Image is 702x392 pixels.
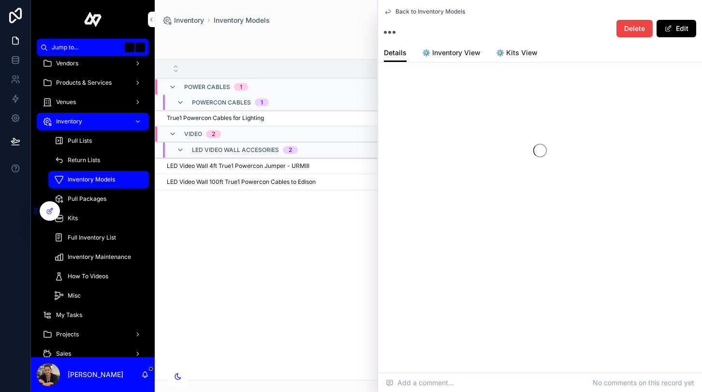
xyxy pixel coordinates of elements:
a: How To Videos [48,268,149,285]
span: LED Video Wall 4ft True1 Powercon Jumper - URMIII [167,162,309,170]
a: Inventory [37,113,149,130]
a: My Tasks [37,306,149,324]
a: Misc [48,287,149,304]
p: [PERSON_NAME] [68,370,123,379]
span: Inventory Models [68,176,115,183]
span: Pull Lists [68,137,92,145]
span: Full Inventory List [68,234,116,241]
div: 2 [212,130,215,138]
div: 1 [261,99,263,106]
span: ⚙️ Inventory View [422,48,481,58]
a: LED Video Wall 4ft True1 Powercon Jumper - URMIII [167,162,690,170]
span: Details [384,48,407,58]
div: 2 [289,146,292,154]
span: Video [184,130,202,138]
span: My Tasks [56,311,82,319]
a: ⚙️ Inventory View [422,44,481,63]
span: Delete [624,24,645,33]
a: Pull Packages [48,190,149,208]
a: Back to Inventory Models [384,8,465,15]
span: Kits [68,214,78,222]
span: Power Cables [184,83,230,91]
span: Inventory Maintenance [68,253,131,261]
a: Products & Services [37,74,149,91]
span: Return Lists [68,156,100,164]
img: App logo [84,12,102,27]
a: Details [384,44,407,62]
a: LED Video Wall 100ft True1 Powercon Cables to Edison [167,178,690,186]
a: Return Lists [48,151,149,169]
span: Back to Inventory Models [395,8,465,15]
span: PowerCon Cables [192,99,251,106]
span: True1 Powercon Cables for Lighting [167,114,264,122]
a: Full Inventory List [48,229,149,246]
a: Venues [37,93,149,111]
span: Inventory [56,118,82,125]
div: 1 [240,83,242,91]
span: Pull Packages [68,195,106,203]
span: Misc [68,292,81,300]
span: Projects [56,331,79,338]
span: Jump to... [52,44,121,51]
span: Venues [56,98,76,106]
button: Jump to...K [37,39,149,56]
button: Delete [616,20,653,37]
a: Pull Lists [48,132,149,150]
span: How To Videos [68,272,108,280]
a: ⚙️ Kits View [496,44,538,63]
span: LED Video Wall Accesories [192,146,279,154]
span: Sales [56,350,71,358]
a: Kits [48,210,149,227]
a: Inventory Maintenance [48,248,149,266]
a: True1 Powercon Cables for Lighting [167,114,690,122]
div: scrollable content [31,56,155,357]
span: K [136,44,144,51]
a: Inventory Models [48,171,149,188]
span: ⚙️ Kits View [496,48,538,58]
a: Inventory Models [214,15,270,25]
a: Vendors [37,55,149,72]
a: Projects [37,326,149,343]
span: Products & Services [56,79,112,87]
a: Sales [37,345,149,362]
span: No comments on this record yet [593,378,694,388]
span: Add a comment... [386,378,454,388]
a: Inventory [162,15,204,25]
span: LED Video Wall 100ft True1 Powercon Cables to Edison [167,178,316,186]
span: Vendors [56,60,78,67]
button: Edit [657,20,696,37]
span: Inventory [174,15,204,25]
